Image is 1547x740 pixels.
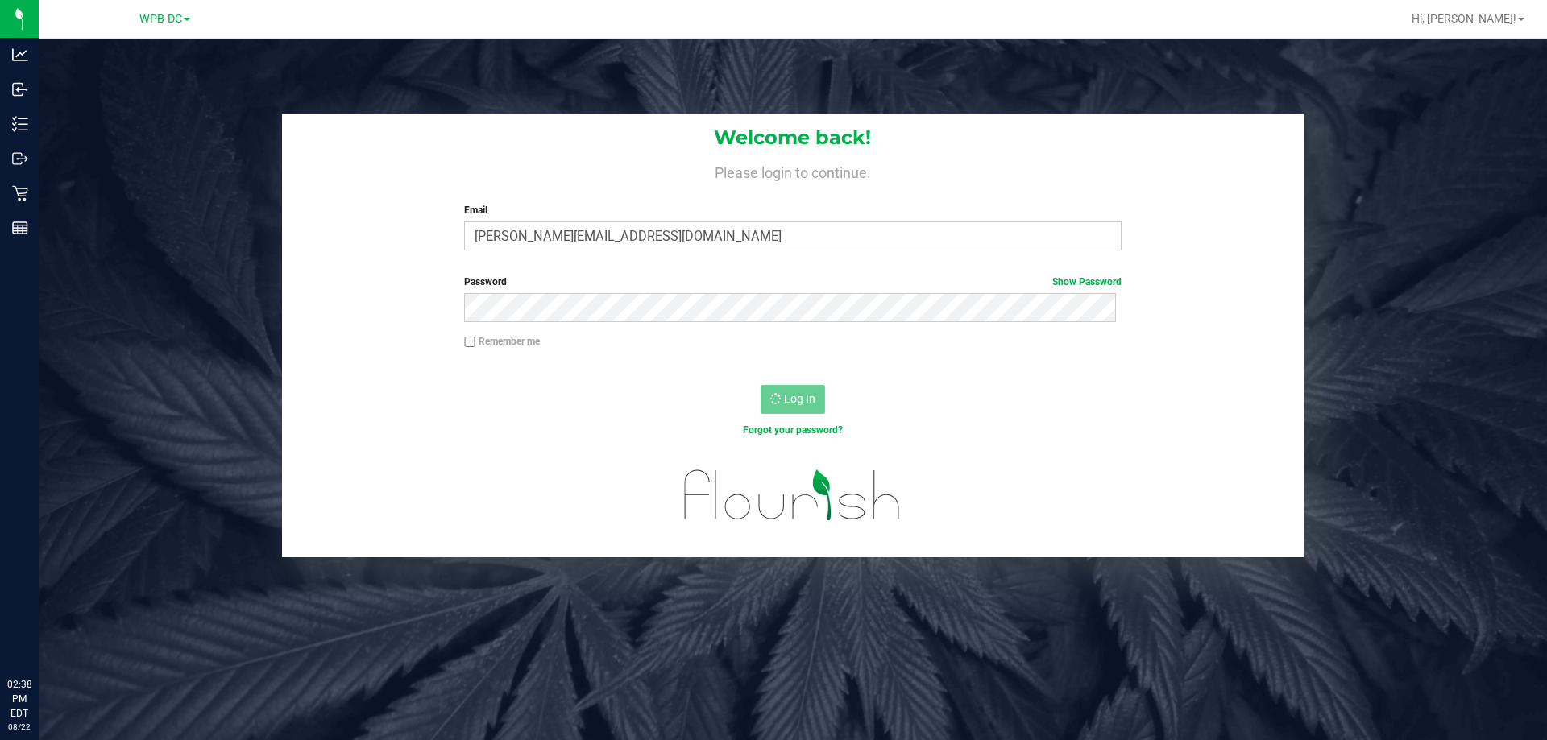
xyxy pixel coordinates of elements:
[12,185,28,201] inline-svg: Retail
[761,385,825,414] button: Log In
[139,12,182,26] span: WPB DC
[1412,12,1516,25] span: Hi, [PERSON_NAME]!
[12,220,28,236] inline-svg: Reports
[7,721,31,733] p: 08/22
[464,337,475,348] input: Remember me
[743,424,843,436] a: Forgot your password?
[12,47,28,63] inline-svg: Analytics
[464,334,540,349] label: Remember me
[282,127,1304,148] h1: Welcome back!
[784,392,815,405] span: Log In
[464,276,507,287] span: Password
[464,203,1121,217] label: Email
[665,454,920,536] img: flourish_logo.svg
[1052,276,1122,287] a: Show Password
[7,677,31,721] p: 02:38 PM EDT
[12,151,28,167] inline-svg: Outbound
[282,161,1304,180] h4: Please login to continue.
[12,116,28,132] inline-svg: Inventory
[12,81,28,97] inline-svg: Inbound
